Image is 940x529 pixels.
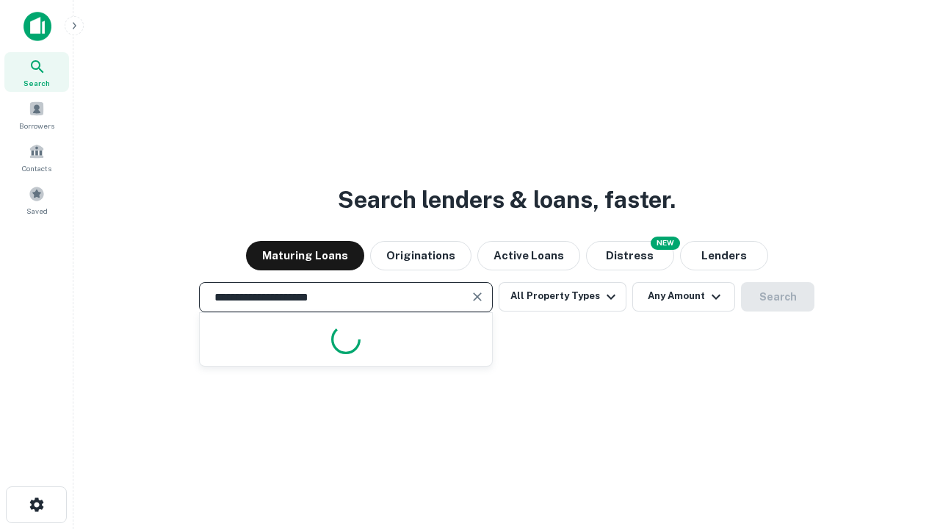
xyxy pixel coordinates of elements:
span: Borrowers [19,120,54,132]
button: Any Amount [632,282,735,312]
span: Search [23,77,50,89]
h3: Search lenders & loans, faster. [338,182,676,217]
button: Clear [467,287,488,307]
button: Originations [370,241,471,270]
button: Search distressed loans with lien and other non-mortgage details. [586,241,674,270]
span: Contacts [22,162,51,174]
button: Active Loans [477,241,580,270]
a: Saved [4,180,69,220]
img: capitalize-icon.png [23,12,51,41]
a: Search [4,52,69,92]
div: NEW [651,237,680,250]
a: Contacts [4,137,69,177]
button: All Property Types [499,282,626,312]
a: Borrowers [4,95,69,134]
span: Saved [26,205,48,217]
button: Lenders [680,241,768,270]
button: Maturing Loans [246,241,364,270]
iframe: Chat Widget [867,411,940,482]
